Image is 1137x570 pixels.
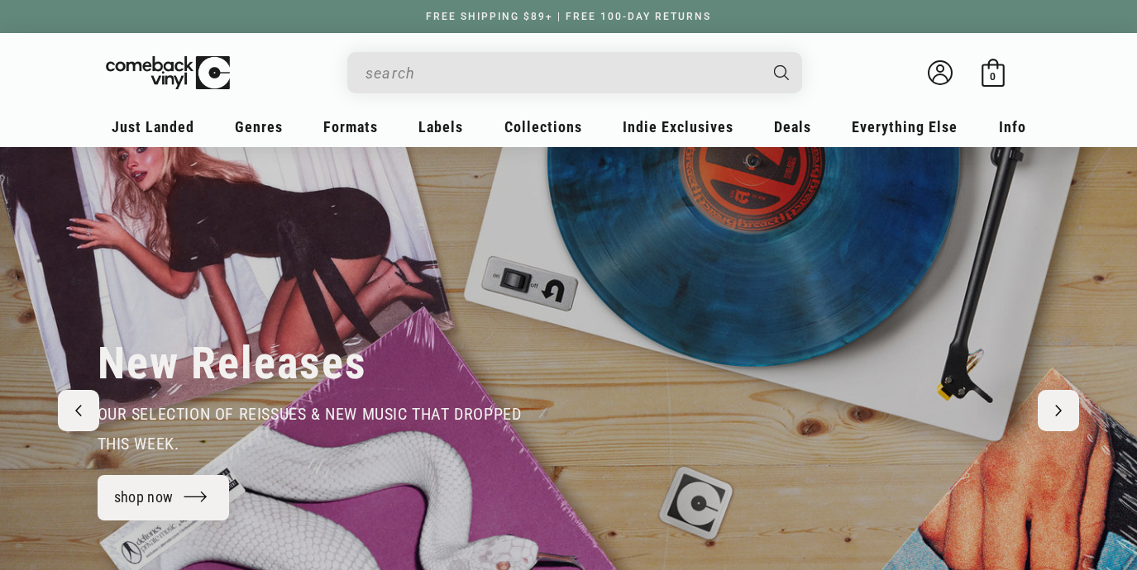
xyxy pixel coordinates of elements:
[504,118,582,135] span: Collections
[235,118,283,135] span: Genres
[990,70,996,83] span: 0
[98,336,367,391] h2: New Releases
[852,118,958,135] span: Everything Else
[759,52,804,93] button: Search
[365,56,757,90] input: search
[999,118,1026,135] span: Info
[418,118,463,135] span: Labels
[98,475,230,520] a: shop now
[623,118,733,135] span: Indie Exclusives
[347,52,802,93] div: Search
[323,118,378,135] span: Formats
[774,118,811,135] span: Deals
[112,118,194,135] span: Just Landed
[409,11,728,22] a: FREE SHIPPING $89+ | FREE 100-DAY RETURNS
[98,404,522,454] span: our selection of reissues & new music that dropped this week.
